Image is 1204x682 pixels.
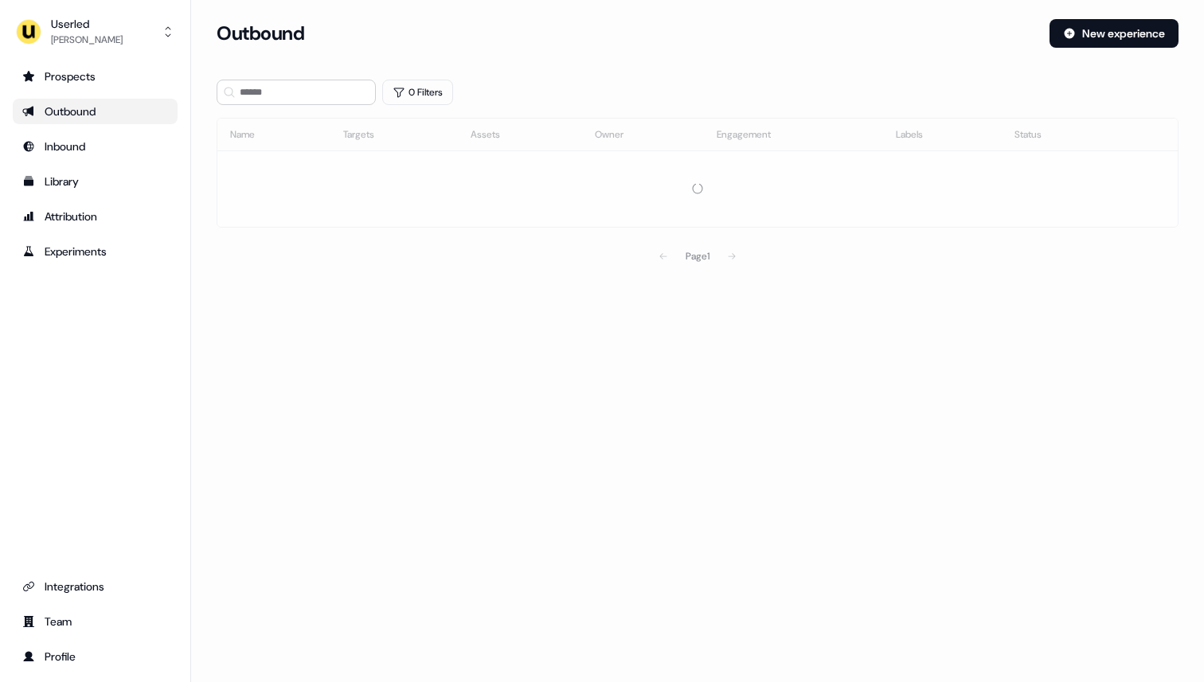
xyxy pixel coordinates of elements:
div: [PERSON_NAME] [51,32,123,48]
div: Integrations [22,579,168,594]
div: Attribution [22,208,168,224]
button: New experience [1050,19,1179,48]
a: Go to integrations [13,574,178,599]
div: Inbound [22,138,168,154]
a: Go to outbound experience [13,99,178,124]
div: Profile [22,649,168,664]
a: Go to prospects [13,64,178,89]
div: Userled [51,16,123,32]
a: Go to experiments [13,239,178,264]
a: Go to profile [13,644,178,669]
div: Team [22,614,168,629]
button: 0 Filters [382,80,453,105]
div: Library [22,173,168,189]
button: Userled[PERSON_NAME] [13,13,178,51]
h3: Outbound [217,21,304,45]
a: Go to Inbound [13,134,178,159]
div: Prospects [22,68,168,84]
div: Experiments [22,244,168,259]
div: Outbound [22,103,168,119]
a: Go to attribution [13,204,178,229]
a: Go to templates [13,169,178,194]
a: Go to team [13,609,178,634]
